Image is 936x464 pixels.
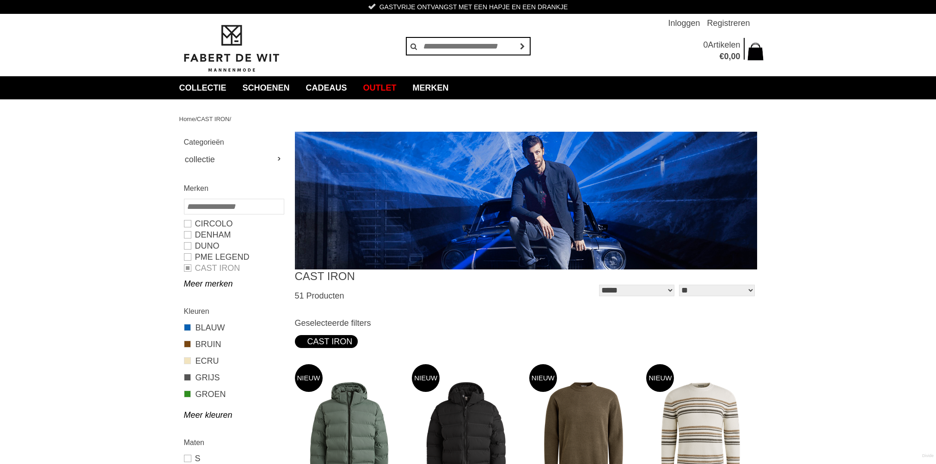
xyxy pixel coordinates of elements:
a: Registreren [707,14,750,32]
span: , [728,52,731,61]
a: Circolo [184,218,283,229]
img: CAST IRON [295,132,757,269]
h2: Maten [184,437,283,448]
a: CAST IRON [197,116,230,122]
a: Outlet [356,76,404,99]
a: Merken [406,76,456,99]
a: Schoenen [236,76,297,99]
a: BRUIN [184,338,283,350]
a: Meer merken [184,278,283,289]
img: Fabert de Wit [179,24,283,73]
span: 0 [703,40,708,49]
a: BLAUW [184,322,283,334]
span: Artikelen [708,40,740,49]
a: DENHAM [184,229,283,240]
h2: Kleuren [184,305,283,317]
a: GRIJS [184,372,283,384]
a: ECRU [184,355,283,367]
a: collectie [172,76,233,99]
span: € [719,52,724,61]
h2: Categorieën [184,136,283,148]
span: 00 [731,52,740,61]
a: Cadeaus [299,76,354,99]
span: / [229,116,231,122]
a: S [184,453,283,464]
a: Divide [922,450,934,462]
a: GROEN [184,388,283,400]
span: 0 [724,52,728,61]
a: PME LEGEND [184,251,283,263]
h3: Geselecteerde filters [295,318,757,328]
span: 51 Producten [295,291,344,300]
a: Meer kleuren [184,409,283,421]
h2: Merken [184,183,283,194]
h1: CAST IRON [295,269,526,283]
span: / [195,116,197,122]
a: Home [179,116,196,122]
a: collectie [184,153,283,166]
a: Inloggen [668,14,700,32]
a: Duno [184,240,283,251]
div: CAST IRON [300,335,353,348]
